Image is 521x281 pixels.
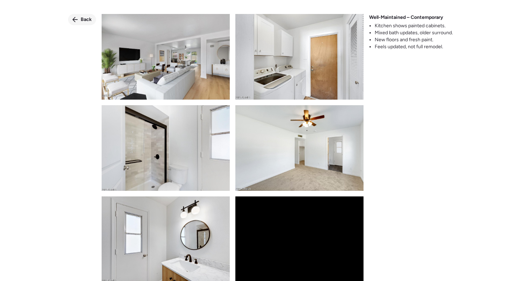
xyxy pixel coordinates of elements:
img: product [102,105,230,191]
span: Back [81,16,92,23]
span: Well-Maintained – Contemporary [369,14,443,21]
img: product [102,14,230,100]
li: Kitchen shows painted cabinets. [375,22,453,29]
li: New floors and fresh paint. [375,36,453,43]
li: Feels updated, not full remodel. [375,43,453,50]
img: product [235,14,364,100]
img: product [235,105,364,191]
li: Mixed bath updates, older surround. [375,29,453,36]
